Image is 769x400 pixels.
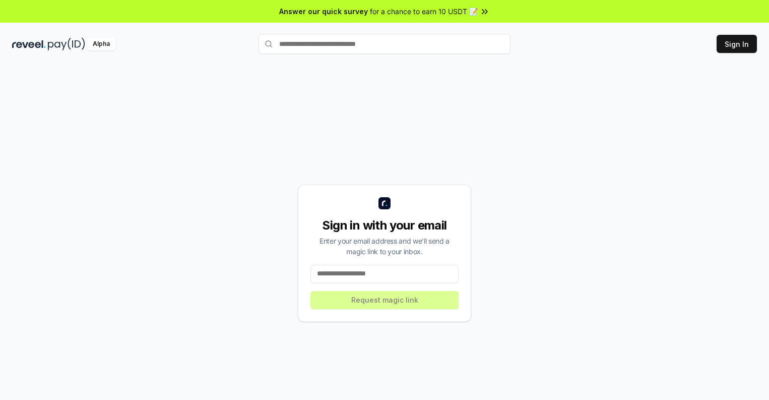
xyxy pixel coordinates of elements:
[370,6,478,17] span: for a chance to earn 10 USDT 📝
[12,38,46,50] img: reveel_dark
[87,38,115,50] div: Alpha
[310,236,459,257] div: Enter your email address and we’ll send a magic link to your inbox.
[717,35,757,53] button: Sign In
[310,217,459,234] div: Sign in with your email
[279,6,368,17] span: Answer our quick survey
[48,38,85,50] img: pay_id
[378,197,391,209] img: logo_small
